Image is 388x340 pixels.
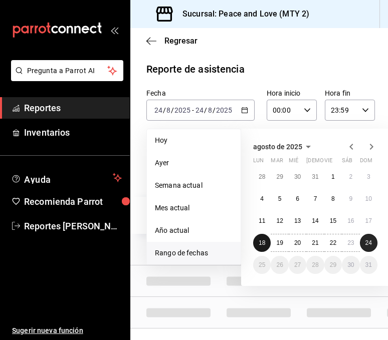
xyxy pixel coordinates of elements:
button: 30 de agosto de 2025 [342,256,359,274]
span: Pregunta a Parrot AI [27,66,108,76]
abbr: 1 de agosto de 2025 [331,173,335,180]
abbr: 6 de agosto de 2025 [296,195,299,202]
abbr: 16 de agosto de 2025 [347,217,354,224]
button: 6 de agosto de 2025 [289,190,306,208]
abbr: 4 de agosto de 2025 [260,195,264,202]
button: 14 de agosto de 2025 [306,212,324,230]
span: Semana actual [155,180,233,191]
span: Reportes [24,101,122,115]
abbr: 5 de agosto de 2025 [278,195,282,202]
span: Ayuda [24,172,109,184]
span: Reportes [PERSON_NAME] [PERSON_NAME] [24,219,122,233]
span: Mes actual [155,203,233,213]
abbr: 26 de agosto de 2025 [276,261,283,268]
span: Regresar [164,36,198,46]
button: 19 de agosto de 2025 [271,234,288,252]
span: agosto de 2025 [253,143,302,151]
button: 11 de agosto de 2025 [253,212,271,230]
abbr: 9 de agosto de 2025 [349,195,352,202]
button: 29 de agosto de 2025 [324,256,342,274]
button: 17 de agosto de 2025 [360,212,377,230]
span: Recomienda Parrot [24,195,122,208]
abbr: miércoles [289,157,298,168]
button: 7 de agosto de 2025 [306,190,324,208]
abbr: 13 de agosto de 2025 [294,217,301,224]
abbr: 31 de julio de 2025 [312,173,318,180]
div: HeadCell [138,201,205,230]
input: -- [154,106,163,114]
abbr: 27 de agosto de 2025 [294,261,301,268]
button: 18 de agosto de 2025 [253,234,271,252]
abbr: 24 de agosto de 2025 [365,239,372,246]
abbr: 30 de agosto de 2025 [347,261,354,268]
abbr: 8 de agosto de 2025 [331,195,335,202]
span: Inventarios [24,126,122,139]
div: Cell [138,269,219,292]
label: Hora inicio [267,90,317,97]
button: 28 de julio de 2025 [253,168,271,186]
button: 23 de agosto de 2025 [342,234,359,252]
span: / [171,106,174,114]
div: Row [130,297,388,328]
button: 2 de agosto de 2025 [342,168,359,186]
div: Cell [299,301,379,324]
input: ---- [216,106,233,114]
span: Año actual [155,225,233,236]
div: Head [130,197,388,234]
div: Cell [219,269,299,292]
abbr: 22 de agosto de 2025 [330,239,336,246]
div: Container [130,197,388,328]
h3: Sucursal: Peace and Love (MTY 2) [174,8,309,20]
div: Cell [219,301,299,324]
abbr: jueves [306,157,365,168]
abbr: 19 de agosto de 2025 [276,239,283,246]
button: 21 de agosto de 2025 [306,234,324,252]
abbr: 11 de agosto de 2025 [259,217,265,224]
button: 4 de agosto de 2025 [253,190,271,208]
button: 10 de agosto de 2025 [360,190,377,208]
button: 5 de agosto de 2025 [271,190,288,208]
button: 28 de agosto de 2025 [306,256,324,274]
button: Regresar [146,36,198,46]
button: 3 de agosto de 2025 [360,168,377,186]
button: 26 de agosto de 2025 [271,256,288,274]
span: Sugerir nueva función [12,325,122,336]
div: Row [130,265,388,297]
abbr: lunes [253,157,264,168]
abbr: 18 de agosto de 2025 [259,239,265,246]
button: 12 de agosto de 2025 [271,212,288,230]
a: Pregunta a Parrot AI [7,73,123,83]
abbr: domingo [360,157,372,168]
abbr: 30 de julio de 2025 [294,173,301,180]
abbr: 21 de agosto de 2025 [312,239,318,246]
label: Hora fin [325,90,375,97]
abbr: 7 de agosto de 2025 [314,195,317,202]
button: 16 de agosto de 2025 [342,212,359,230]
abbr: 14 de agosto de 2025 [312,217,318,224]
input: -- [166,106,171,114]
abbr: 10 de agosto de 2025 [365,195,372,202]
abbr: 29 de agosto de 2025 [330,261,336,268]
label: Fecha [146,90,255,97]
input: -- [208,106,213,114]
abbr: martes [271,157,283,168]
button: Pregunta a Parrot AI [11,60,123,81]
button: 27 de agosto de 2025 [289,256,306,274]
button: 20 de agosto de 2025 [289,234,306,252]
div: Row [130,234,388,265]
button: 25 de agosto de 2025 [253,256,271,274]
span: Rango de fechas [155,248,233,258]
button: 8 de agosto de 2025 [324,190,342,208]
abbr: 23 de agosto de 2025 [347,239,354,246]
button: 29 de julio de 2025 [271,168,288,186]
abbr: viernes [324,157,332,168]
abbr: 15 de agosto de 2025 [330,217,336,224]
abbr: 29 de julio de 2025 [276,173,283,180]
abbr: 20 de agosto de 2025 [294,239,301,246]
button: 15 de agosto de 2025 [324,212,342,230]
abbr: sábado [342,157,352,168]
span: / [163,106,166,114]
span: Ayer [155,158,233,168]
abbr: 31 de agosto de 2025 [365,261,372,268]
div: Cell [138,238,219,261]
